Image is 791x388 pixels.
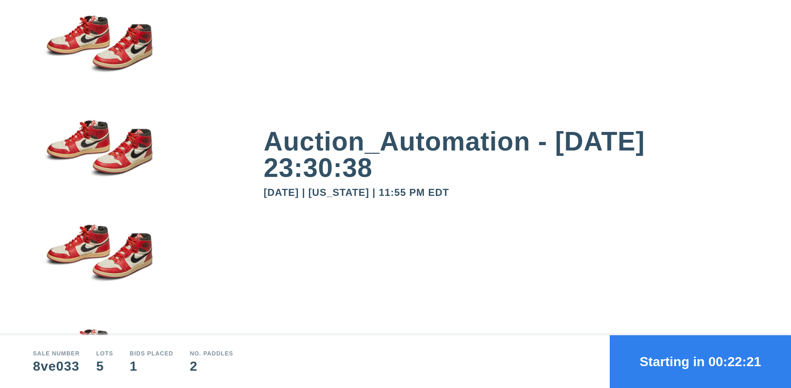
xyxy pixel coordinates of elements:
div: Auction_Automation - [DATE] 23:30:38 [264,128,758,181]
div: Sale number [33,350,80,356]
img: small [33,209,165,314]
div: No. Paddles [190,350,234,356]
div: Lots [96,350,113,356]
div: 8ve033 [33,360,80,373]
div: Bids Placed [130,350,173,356]
button: Starting in 00:22:21 [610,335,791,388]
div: 1 [130,360,173,373]
img: small [33,0,165,105]
div: 5 [96,360,113,373]
div: [DATE] | [US_STATE] | 11:55 PM EDT [264,188,758,198]
img: small [33,105,165,209]
div: 2 [190,360,234,373]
